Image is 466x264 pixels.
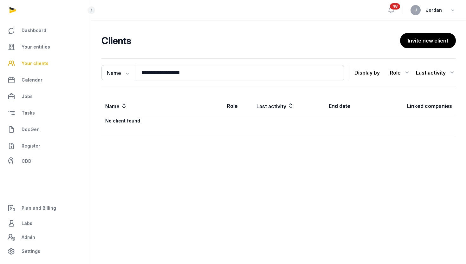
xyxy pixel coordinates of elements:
span: Dashboard [22,27,46,34]
div: Last activity [416,68,456,78]
th: Role [223,97,253,115]
a: Plan and Billing [5,201,86,216]
h2: Clients [101,35,398,46]
a: Admin [5,231,86,244]
a: CDD [5,155,86,168]
td: No client found [101,115,223,127]
th: Last activity [253,97,325,115]
th: Name [101,97,223,115]
a: Labs [5,216,86,231]
span: Your entities [22,43,50,51]
span: Register [22,142,40,150]
span: Your clients [22,60,49,67]
a: Your clients [5,56,86,71]
button: J [411,5,421,15]
p: Display by [354,68,380,78]
a: Tasks [5,105,86,121]
span: Tasks [22,109,35,117]
span: J [415,8,417,12]
a: DocGen [5,122,86,137]
button: Name [101,65,135,80]
button: Invite new client [400,33,456,48]
span: Jordan [426,6,442,14]
a: Dashboard [5,23,86,38]
span: DocGen [22,126,40,133]
span: Jobs [22,93,33,100]
a: Jobs [5,89,86,104]
th: End date [325,97,372,115]
span: Labs [22,220,32,227]
a: Calendar [5,72,86,88]
span: 48 [390,3,400,10]
th: Linked companies [372,97,456,115]
span: Plan and Billing [22,204,56,212]
span: Settings [22,247,40,255]
a: Your entities [5,39,86,55]
span: Calendar [22,76,42,84]
span: Admin [22,234,35,241]
div: Role [390,68,411,78]
a: Settings [5,244,86,259]
a: Register [5,138,86,154]
span: CDD [22,157,31,165]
